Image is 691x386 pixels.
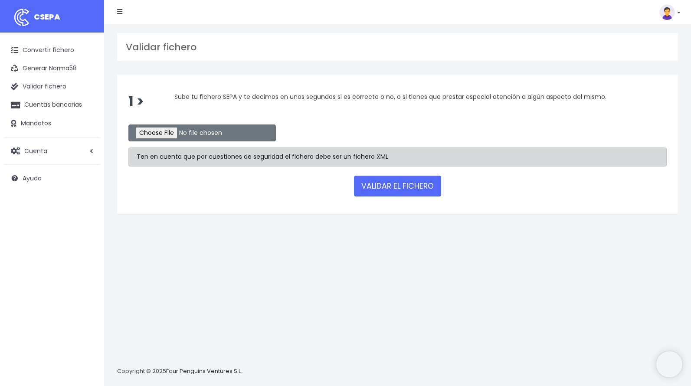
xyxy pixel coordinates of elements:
[126,42,669,53] h3: Validar fichero
[659,4,675,20] img: profile
[4,41,100,59] a: Convertir fichero
[34,11,60,22] span: CSEPA
[4,59,100,78] a: Generar Norma58
[4,169,100,187] a: Ayuda
[11,7,33,28] img: logo
[128,147,667,167] div: Ten en cuenta que por cuestiones de seguridad el fichero debe ser un fichero XML
[174,92,606,101] span: Sube tu fichero SEPA y te decimos en unos segundos si es correcto o no, o si tienes que prestar e...
[4,96,100,114] a: Cuentas bancarias
[4,142,100,160] a: Cuenta
[4,114,100,133] a: Mandatos
[24,146,47,155] span: Cuenta
[23,174,42,183] span: Ayuda
[128,92,144,111] span: 1 >
[166,367,242,375] a: Four Penguins Ventures S.L.
[354,176,441,196] button: VALIDAR EL FICHERO
[117,367,243,376] p: Copyright © 2025 .
[4,78,100,96] a: Validar fichero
